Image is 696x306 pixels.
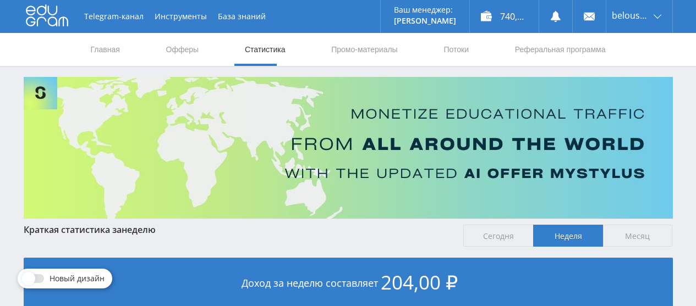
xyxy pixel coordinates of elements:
span: Месяц [603,225,673,247]
div: Краткая статистика за [24,225,453,235]
a: Реферальная программа [514,33,607,66]
span: Неделя [533,225,603,247]
span: Сегодня [463,225,533,247]
p: Ваш менеджер: [394,5,456,14]
span: 204,00 ₽ [381,269,458,295]
span: неделю [122,224,156,236]
a: Потоки [442,33,470,66]
span: Новый дизайн [50,274,105,283]
a: Главная [90,33,121,66]
a: Офферы [165,33,200,66]
span: belousova1964 [612,11,650,20]
a: Промо-материалы [330,33,398,66]
p: [PERSON_NAME] [394,16,456,25]
a: Статистика [244,33,287,66]
img: Banner [24,77,673,219]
